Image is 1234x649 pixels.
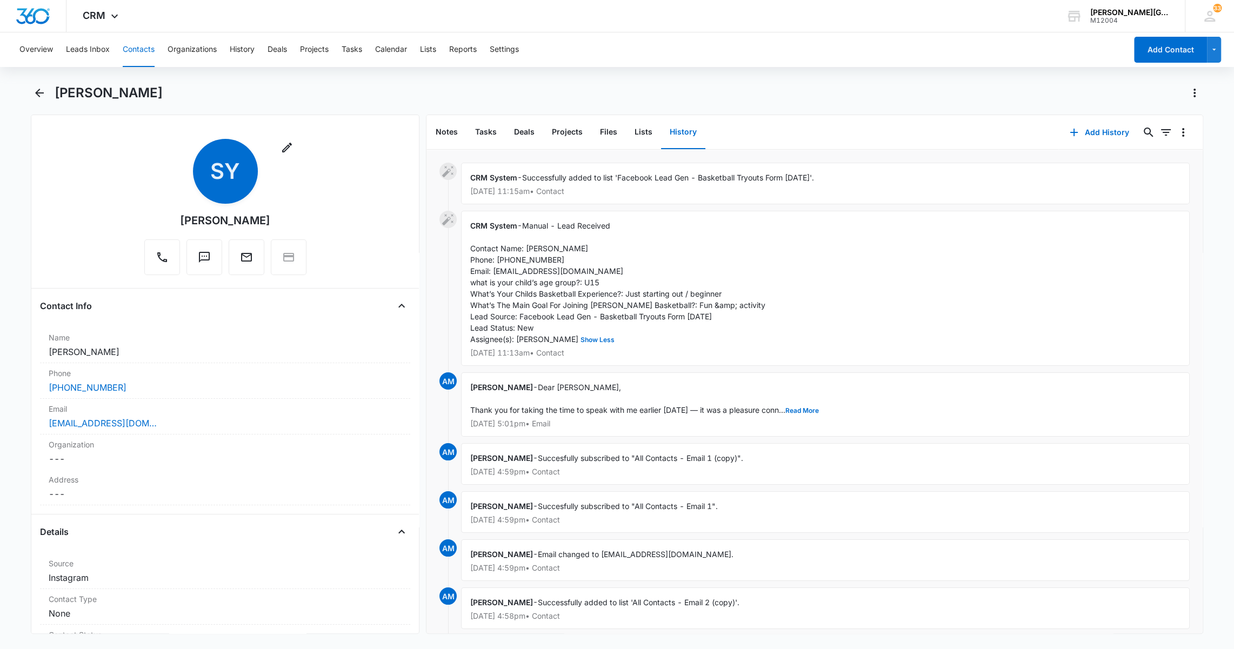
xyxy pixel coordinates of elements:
[490,32,519,67] button: Settings
[49,487,402,500] dd: ---
[538,598,739,607] span: Successfully added to list 'All Contacts - Email 2 (copy)'.
[538,501,718,511] span: Succesfully subscribed to "All Contacts - Email 1".
[40,525,69,538] h4: Details
[1186,84,1203,102] button: Actions
[578,337,617,343] button: Show Less
[393,523,410,540] button: Close
[439,539,457,557] span: AM
[49,332,402,343] label: Name
[40,553,410,589] div: SourceInstagram
[49,452,402,465] dd: ---
[470,221,765,344] span: Manual - Lead Received Contact Name: [PERSON_NAME] Phone: [PHONE_NUMBER] Email: [EMAIL_ADDRESS][D...
[470,383,533,392] span: [PERSON_NAME]
[439,491,457,509] span: AM
[193,139,258,204] span: SY
[49,403,402,414] label: Email
[461,491,1190,533] div: -
[461,163,1190,204] div: -
[470,468,1180,476] p: [DATE] 4:59pm • Contact
[470,564,1180,572] p: [DATE] 4:59pm • Contact
[470,516,1180,524] p: [DATE] 4:59pm • Contact
[55,85,163,101] h1: [PERSON_NAME]
[40,434,410,470] div: Organization---
[342,32,362,67] button: Tasks
[19,32,53,67] button: Overview
[470,550,533,559] span: [PERSON_NAME]
[1090,17,1169,24] div: account id
[461,211,1190,366] div: -
[49,474,402,485] label: Address
[427,116,466,149] button: Notes
[268,32,287,67] button: Deals
[505,116,543,149] button: Deals
[49,367,402,379] label: Phone
[466,116,505,149] button: Tasks
[470,188,1180,195] p: [DATE] 11:15am • Contact
[49,381,126,394] a: [PHONE_NUMBER]
[470,598,533,607] span: [PERSON_NAME]
[470,453,533,463] span: [PERSON_NAME]
[626,116,661,149] button: Lists
[40,589,410,625] div: Contact TypeNone
[439,587,457,605] span: AM
[470,221,517,230] span: CRM System
[168,32,217,67] button: Organizations
[40,470,410,505] div: Address---
[1213,4,1222,12] span: 33
[49,417,157,430] a: [EMAIL_ADDRESS][DOMAIN_NAME]
[49,571,402,584] dd: Instagram
[538,550,733,559] span: Email changed to [EMAIL_ADDRESS][DOMAIN_NAME].
[439,443,457,460] span: AM
[123,32,155,67] button: Contacts
[461,587,1190,629] div: -
[661,116,705,149] button: History
[785,407,819,414] button: Read More
[49,607,402,620] dd: None
[543,116,591,149] button: Projects
[180,212,270,229] div: [PERSON_NAME]
[49,439,402,450] label: Organization
[49,629,402,640] label: Contact Status
[538,453,743,463] span: Succesfully subscribed to "All Contacts - Email 1 (copy)".
[40,399,410,434] div: Email[EMAIL_ADDRESS][DOMAIN_NAME]
[300,32,329,67] button: Projects
[461,372,1190,437] div: -
[1090,8,1169,17] div: account name
[40,327,410,363] div: Name[PERSON_NAME]
[49,558,402,569] label: Source
[449,32,477,67] button: Reports
[439,372,457,390] span: AM
[1134,37,1207,63] button: Add Contact
[144,256,180,265] a: Call
[420,32,436,67] button: Lists
[229,256,264,265] a: Email
[470,173,517,182] span: CRM System
[229,239,264,275] button: Email
[31,84,48,102] button: Back
[1175,124,1192,141] button: Overflow Menu
[470,420,1180,427] p: [DATE] 5:01pm • Email
[1059,119,1140,145] button: Add History
[461,443,1190,485] div: -
[461,539,1190,581] div: -
[1140,124,1157,141] button: Search...
[49,593,402,605] label: Contact Type
[1157,124,1175,141] button: Filters
[66,32,110,67] button: Leads Inbox
[470,501,533,511] span: [PERSON_NAME]
[40,299,92,312] h4: Contact Info
[470,612,1180,620] p: [DATE] 4:58pm • Contact
[375,32,407,67] button: Calendar
[470,349,1180,357] p: [DATE] 11:13am • Contact
[186,239,222,275] button: Text
[144,239,180,275] button: Call
[591,116,626,149] button: Files
[186,256,222,265] a: Text
[49,345,402,358] dd: [PERSON_NAME]
[230,32,255,67] button: History
[1213,4,1222,12] div: notifications count
[522,173,814,182] span: Successfully added to list 'Facebook Lead Gen - Basketball Tryouts Form [DATE]'.
[393,297,410,315] button: Close
[83,10,105,21] span: CRM
[40,363,410,399] div: Phone[PHONE_NUMBER]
